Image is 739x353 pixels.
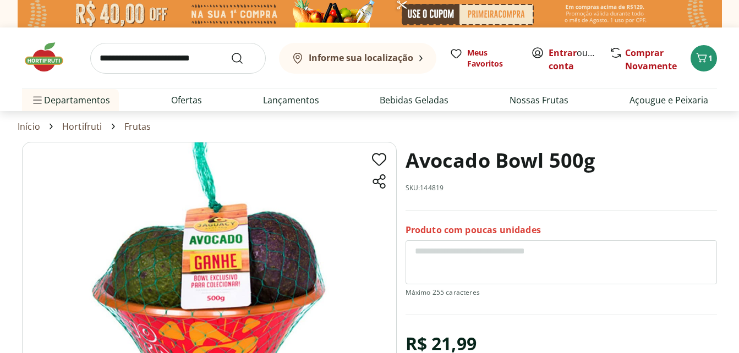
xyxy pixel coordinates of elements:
a: Criar conta [549,47,609,72]
span: 1 [708,53,713,63]
span: Meus Favoritos [467,47,518,69]
a: Nossas Frutas [510,93,568,107]
button: Submit Search [231,52,257,65]
p: SKU: 144819 [406,184,444,192]
button: Carrinho [691,45,717,71]
span: Departamentos [31,87,110,113]
h1: Avocado Bowl 500g [406,142,595,179]
a: Meus Favoritos [450,47,518,69]
b: Informe sua localização [309,52,413,64]
a: Açougue e Peixaria [629,93,708,107]
a: Ofertas [171,93,202,107]
img: Hortifruti [22,41,77,74]
p: Produto com poucas unidades [406,224,541,236]
a: Hortifruti [62,122,102,131]
a: Entrar [549,47,577,59]
a: Bebidas Geladas [380,93,448,107]
a: Lançamentos [263,93,319,107]
a: Frutas [124,122,151,131]
a: Comprar Novamente [625,47,677,72]
button: Informe sua localização [279,43,436,74]
input: search [90,43,266,74]
span: ou [549,46,598,73]
button: Menu [31,87,44,113]
a: Início [18,122,40,131]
